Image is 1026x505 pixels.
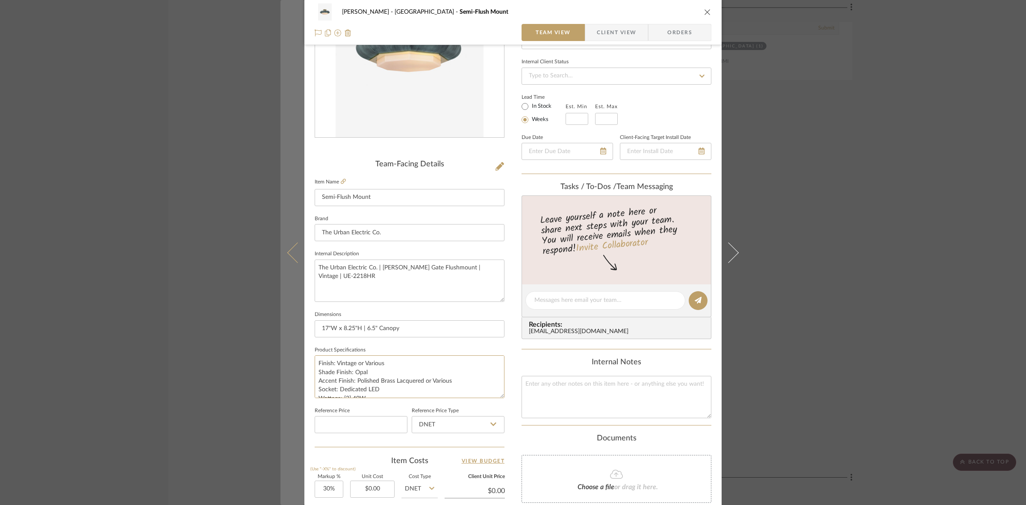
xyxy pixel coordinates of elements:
input: Enter Brand [315,224,504,241]
input: Enter Item Name [315,189,504,206]
span: or drag it here. [614,484,658,490]
label: Brand [315,217,328,221]
span: Client View [597,24,636,41]
label: Reference Price Type [412,409,459,413]
input: Enter the dimensions of this item [315,320,504,337]
label: Dimensions [315,313,341,317]
label: Lead Time [522,93,566,101]
input: Enter Due Date [522,143,613,160]
input: Enter Install Date [620,143,711,160]
label: Est. Max [595,103,618,109]
a: Invite Collaborator [575,235,649,257]
div: Team-Facing Details [315,160,504,169]
label: Cost Type [401,475,438,479]
input: Type to Search… [522,68,711,85]
label: Product Specifications [315,348,366,352]
div: [EMAIL_ADDRESS][DOMAIN_NAME] [529,328,708,335]
img: 563b01fd-c313-4f8c-87c1-85d457351f00_48x40.jpg [315,3,335,21]
button: close [704,8,711,16]
label: Client Unit Price [445,475,505,479]
span: Semi-Flush Mount [460,9,508,15]
div: Item Costs [315,456,504,466]
span: Choose a file [578,484,614,490]
label: Weeks [530,116,548,124]
span: [PERSON_NAME] [342,9,395,15]
div: Internal Client Status [522,60,569,64]
label: Internal Description [315,252,359,256]
label: Client-Facing Target Install Date [620,136,691,140]
img: Remove from project [345,30,351,36]
span: Team View [536,24,571,41]
div: Leave yourself a note here or share next steps with your team. You will receive emails when they ... [521,201,713,259]
div: Documents [522,434,711,443]
span: Recipients: [529,321,708,328]
span: Orders [658,24,702,41]
a: View Budget [462,456,505,466]
label: Unit Cost [350,475,395,479]
label: Item Name [315,178,346,186]
label: In Stock [530,103,551,110]
div: Internal Notes [522,358,711,367]
label: Due Date [522,136,543,140]
label: Markup % [315,475,343,479]
span: Tasks / To-Dos / [560,183,616,191]
label: Reference Price [315,409,350,413]
mat-radio-group: Select item type [522,101,566,125]
label: Est. Min [566,103,587,109]
span: [GEOGRAPHIC_DATA] [395,9,460,15]
div: team Messaging [522,183,711,192]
